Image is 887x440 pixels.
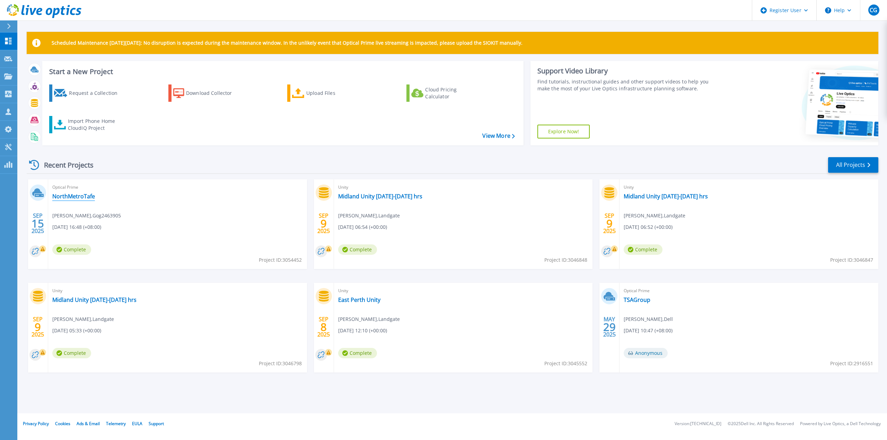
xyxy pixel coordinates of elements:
[52,244,91,255] span: Complete
[132,421,142,426] a: EULA
[624,296,650,303] a: TSAGroup
[55,421,70,426] a: Cookies
[406,84,484,102] a: Cloud Pricing Calculator
[624,287,874,295] span: Optical Prime
[624,327,673,334] span: [DATE] 10:47 (+08:00)
[425,86,481,100] div: Cloud Pricing Calculator
[338,296,380,303] a: East Perth Unity
[52,183,303,191] span: Optical Prime
[537,125,590,138] a: Explore Now!
[49,68,515,75] h3: Start a New Project
[52,327,101,334] span: [DATE] 05:33 (+00:00)
[338,287,589,295] span: Unity
[52,287,303,295] span: Unity
[317,211,330,236] div: SEP 2025
[544,256,587,264] span: Project ID: 3046848
[338,244,377,255] span: Complete
[69,86,124,100] div: Request a Collection
[186,86,241,100] div: Download Collector
[317,314,330,340] div: SEP 2025
[306,86,362,100] div: Upload Files
[52,296,137,303] a: Midland Unity [DATE]-[DATE] hrs
[544,360,587,367] span: Project ID: 3045552
[259,256,302,264] span: Project ID: 3054452
[830,256,873,264] span: Project ID: 3046847
[52,212,121,219] span: [PERSON_NAME] , Gog2463905
[287,84,365,102] a: Upload Files
[52,315,114,323] span: [PERSON_NAME] , Landgate
[624,183,874,191] span: Unity
[603,314,616,340] div: MAY 2025
[338,183,589,191] span: Unity
[168,84,246,102] a: Download Collector
[624,193,708,200] a: Midland Unity [DATE]-[DATE] hrs
[68,118,122,132] div: Import Phone Home CloudIQ Project
[603,211,616,236] div: SEP 2025
[624,348,668,358] span: Anonymous
[27,156,103,173] div: Recent Projects
[31,211,44,236] div: SEP 2025
[338,212,400,219] span: [PERSON_NAME] , Landgate
[338,315,400,323] span: [PERSON_NAME] , Landgate
[35,324,41,330] span: 9
[320,324,327,330] span: 8
[537,78,717,92] div: Find tutorials, instructional guides and other support videos to help you make the most of your L...
[52,348,91,358] span: Complete
[149,421,164,426] a: Support
[606,221,613,226] span: 9
[624,244,662,255] span: Complete
[31,314,44,340] div: SEP 2025
[23,421,49,426] a: Privacy Policy
[537,66,717,75] div: Support Video Library
[482,133,515,139] a: View More
[828,157,878,173] a: All Projects
[32,221,44,226] span: 15
[49,84,126,102] a: Request a Collection
[338,327,387,334] span: [DATE] 12:10 (+00:00)
[338,223,387,231] span: [DATE] 06:54 (+00:00)
[800,422,881,426] li: Powered by Live Optics, a Dell Technology
[320,221,327,226] span: 9
[338,348,377,358] span: Complete
[603,324,616,330] span: 29
[830,360,873,367] span: Project ID: 2916551
[675,422,721,426] li: Version: [TECHNICAL_ID]
[106,421,126,426] a: Telemetry
[77,421,100,426] a: Ads & Email
[624,223,673,231] span: [DATE] 06:52 (+00:00)
[870,7,877,13] span: CG
[259,360,302,367] span: Project ID: 3046798
[338,193,422,200] a: Midland Unity [DATE]-[DATE] hrs
[728,422,794,426] li: © 2025 Dell Inc. All Rights Reserved
[624,212,685,219] span: [PERSON_NAME] , Landgate
[52,193,95,200] a: NorthMetroTafe
[52,40,522,46] p: Scheduled Maintenance [DATE][DATE]: No disruption is expected during the maintenance window. In t...
[52,223,101,231] span: [DATE] 16:48 (+08:00)
[624,315,673,323] span: [PERSON_NAME] , Dell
